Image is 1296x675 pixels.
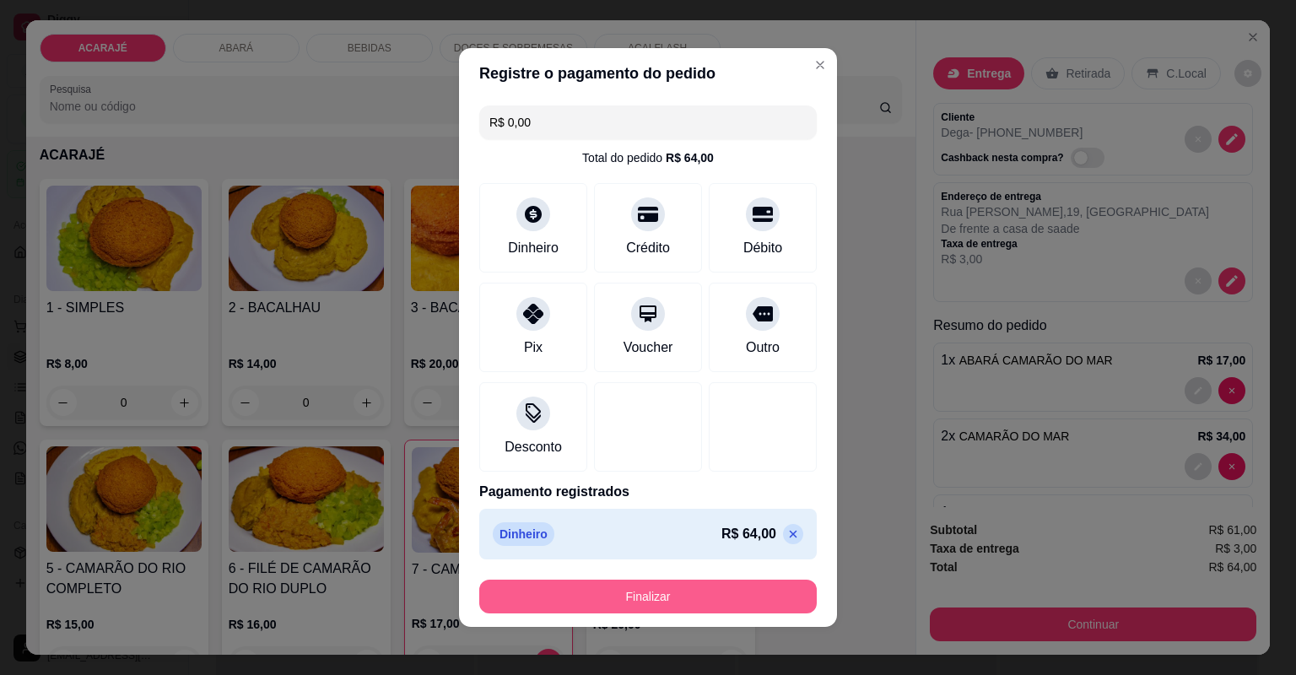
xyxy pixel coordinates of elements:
div: R$ 64,00 [666,149,714,166]
p: R$ 64,00 [721,524,776,544]
div: Crédito [626,238,670,258]
p: Pagamento registrados [479,482,817,502]
div: Total do pedido [582,149,714,166]
div: Pix [524,337,543,358]
button: Close [807,51,834,78]
div: Dinheiro [508,238,559,258]
header: Registre o pagamento do pedido [459,48,837,99]
button: Finalizar [479,580,817,613]
div: Desconto [505,437,562,457]
div: Voucher [624,337,673,358]
div: Outro [746,337,780,358]
div: Débito [743,238,782,258]
p: Dinheiro [493,522,554,546]
input: Ex.: hambúrguer de cordeiro [489,105,807,139]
